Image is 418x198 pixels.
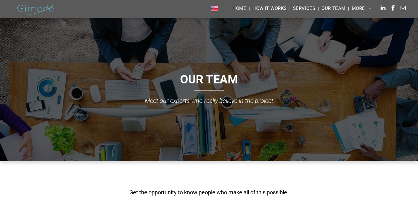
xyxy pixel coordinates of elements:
[389,4,397,14] a: facebook
[129,189,289,196] span: Get the opportunity to know people who make all of this possible.
[399,4,407,14] a: email
[211,4,218,12] img: English
[250,4,289,12] a: HOW IT WORKS
[145,97,273,104] i: Meet our experts who really believe in the project
[230,4,249,12] a: HOME
[379,4,387,14] a: linkedin
[291,4,318,12] a: SERVICES
[319,4,348,12] a: OUR TEAM
[180,73,238,86] span: OUR TEAM
[15,0,56,18] img: gimede_01-04-compressor-1920w.png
